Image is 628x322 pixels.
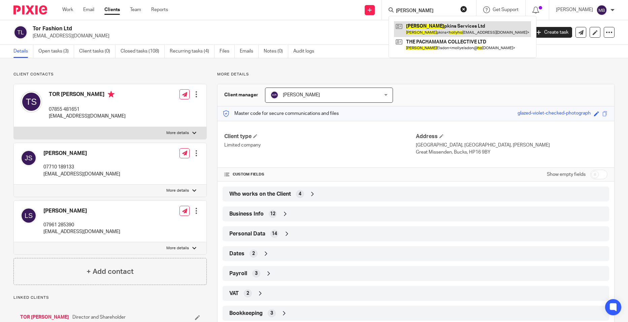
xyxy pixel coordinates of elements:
[229,310,263,317] span: Bookkeeping
[255,270,258,277] span: 3
[13,72,207,77] p: Client contacts
[72,314,126,321] span: Director and Shareholder
[220,45,235,58] a: Files
[229,211,264,218] span: Business Info
[62,6,73,13] a: Work
[108,91,114,98] i: Primary
[20,314,69,321] a: TOR [PERSON_NAME]
[166,188,189,193] p: More details
[493,7,519,12] span: Get Support
[79,45,115,58] a: Client tasks (0)
[104,6,120,13] a: Clients
[556,6,593,13] p: [PERSON_NAME]
[229,191,291,198] span: Who works on the Client
[13,45,33,58] a: Details
[43,164,120,170] p: 07710 189133
[43,207,120,215] h4: [PERSON_NAME]
[416,133,607,140] h4: Address
[270,310,273,317] span: 3
[229,290,239,297] span: VAT
[43,150,120,157] h4: [PERSON_NAME]
[223,110,339,117] p: Master code for secure communications and files
[272,230,277,237] span: 14
[416,142,607,149] p: [GEOGRAPHIC_DATA], [GEOGRAPHIC_DATA], [PERSON_NAME]
[518,110,591,118] div: glazed-violet-checked-photograph
[224,92,258,98] h3: Client manager
[13,295,207,300] p: Linked clients
[13,5,47,14] img: Pixie
[166,246,189,251] p: More details
[547,171,586,178] label: Show empty fields
[283,93,320,97] span: [PERSON_NAME]
[229,250,244,257] span: Dates
[130,6,141,13] a: Team
[33,25,425,32] h2: Tor Fashion Ltd
[252,250,255,257] span: 2
[270,211,275,217] span: 12
[395,8,456,14] input: Search
[166,130,189,136] p: More details
[217,72,615,77] p: More details
[229,230,265,237] span: Personal Data
[224,142,416,149] p: Limited company
[43,171,120,178] p: [EMAIL_ADDRESS][DOMAIN_NAME]
[293,45,319,58] a: Audit logs
[151,6,168,13] a: Reports
[224,133,416,140] h4: Client type
[121,45,165,58] a: Closed tasks (108)
[43,222,120,228] p: 07961 285390
[13,25,28,39] img: svg%3E
[416,149,607,156] p: Great Missenden, Bucks, HP16 9BY
[83,6,94,13] a: Email
[224,172,416,177] h4: CUSTOM FIELDS
[49,106,126,113] p: 07855 481651
[21,150,37,166] img: svg%3E
[596,5,607,15] img: svg%3E
[33,33,523,39] p: [EMAIL_ADDRESS][DOMAIN_NAME]
[229,270,247,277] span: Payroll
[264,45,288,58] a: Notes (0)
[38,45,74,58] a: Open tasks (3)
[240,45,259,58] a: Emails
[21,207,37,224] img: svg%3E
[246,290,249,297] span: 2
[170,45,214,58] a: Recurring tasks (4)
[460,6,467,12] button: Clear
[43,228,120,235] p: [EMAIL_ADDRESS][DOMAIN_NAME]
[87,266,134,277] h4: + Add contact
[270,91,278,99] img: svg%3E
[49,113,126,120] p: [EMAIL_ADDRESS][DOMAIN_NAME]
[299,191,301,197] span: 4
[21,91,42,112] img: svg%3E
[533,27,572,38] a: Create task
[49,91,126,99] h4: TOR [PERSON_NAME]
